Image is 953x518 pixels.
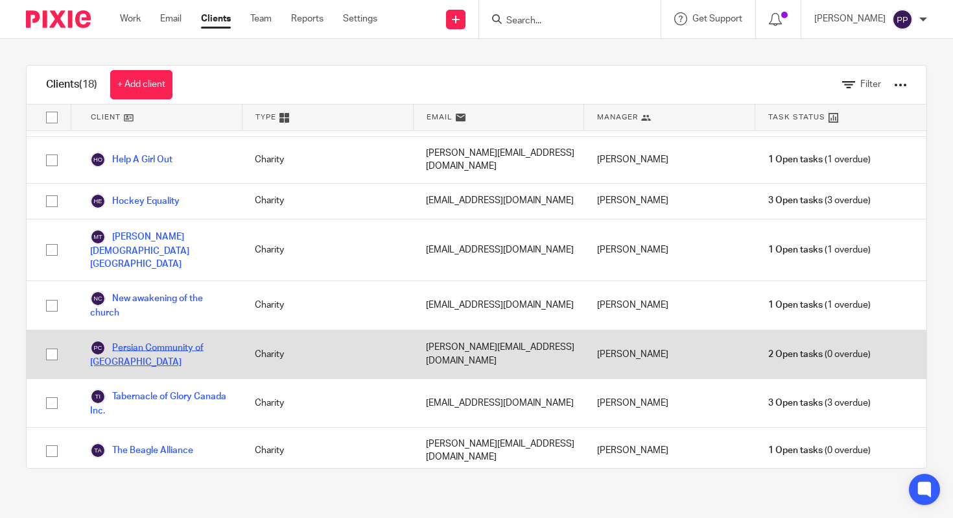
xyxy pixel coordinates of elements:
[768,299,871,312] span: (1 overdue)
[413,330,584,378] div: [PERSON_NAME][EMAIL_ADDRESS][DOMAIN_NAME]
[110,70,172,99] a: + Add client
[768,112,825,123] span: Task Status
[90,389,106,404] img: svg%3E
[505,16,622,27] input: Search
[768,397,871,410] span: (3 overdue)
[584,184,755,219] div: [PERSON_NAME]
[768,444,871,457] span: (0 overdue)
[413,379,584,427] div: [EMAIL_ADDRESS][DOMAIN_NAME]
[201,12,231,25] a: Clients
[768,397,823,410] span: 3 Open tasks
[79,79,97,90] span: (18)
[40,105,64,130] input: Select all
[343,12,377,25] a: Settings
[584,137,755,183] div: [PERSON_NAME]
[413,428,584,474] div: [PERSON_NAME][EMAIL_ADDRESS][DOMAIN_NAME]
[90,340,106,356] img: svg%3E
[90,152,172,167] a: Help A Girl Out
[90,291,229,319] a: New awakening of the church
[597,112,638,123] span: Manager
[768,243,871,256] span: (1 overdue)
[860,80,881,89] span: Filter
[768,444,823,457] span: 1 Open tasks
[692,14,742,23] span: Get Support
[90,340,229,369] a: Persian Community of [GEOGRAPHIC_DATA]
[242,219,413,281] div: Charity
[90,193,106,209] img: svg%3E
[768,153,823,166] span: 1 Open tasks
[90,443,193,458] a: The Beagle Alliance
[768,348,823,361] span: 2 Open tasks
[90,229,229,271] a: [PERSON_NAME][DEMOGRAPHIC_DATA] [GEOGRAPHIC_DATA]
[90,152,106,167] img: svg%3E
[242,184,413,219] div: Charity
[768,243,823,256] span: 1 Open tasks
[768,194,871,207] span: (3 overdue)
[584,428,755,474] div: [PERSON_NAME]
[242,428,413,474] div: Charity
[413,219,584,281] div: [EMAIL_ADDRESS][DOMAIN_NAME]
[120,12,141,25] a: Work
[90,291,106,306] img: svg%3E
[242,379,413,427] div: Charity
[46,78,97,92] h1: Clients
[90,443,106,458] img: svg%3E
[584,379,755,427] div: [PERSON_NAME]
[242,281,413,329] div: Charity
[255,112,276,123] span: Type
[768,348,871,361] span: (0 overdue)
[768,194,823,207] span: 3 Open tasks
[768,153,871,166] span: (1 overdue)
[242,330,413,378] div: Charity
[242,137,413,183] div: Charity
[90,389,229,417] a: Tabernacle of Glory Canada Inc.
[584,219,755,281] div: [PERSON_NAME]
[291,12,324,25] a: Reports
[90,193,180,209] a: Hockey Equality
[814,12,886,25] p: [PERSON_NAME]
[427,112,453,123] span: Email
[413,137,584,183] div: [PERSON_NAME][EMAIL_ADDRESS][DOMAIN_NAME]
[584,330,755,378] div: [PERSON_NAME]
[413,281,584,329] div: [EMAIL_ADDRESS][DOMAIN_NAME]
[91,112,121,123] span: Client
[160,12,182,25] a: Email
[26,10,91,28] img: Pixie
[413,184,584,219] div: [EMAIL_ADDRESS][DOMAIN_NAME]
[250,12,272,25] a: Team
[892,9,913,30] img: svg%3E
[584,281,755,329] div: [PERSON_NAME]
[90,229,106,245] img: svg%3E
[768,299,823,312] span: 1 Open tasks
